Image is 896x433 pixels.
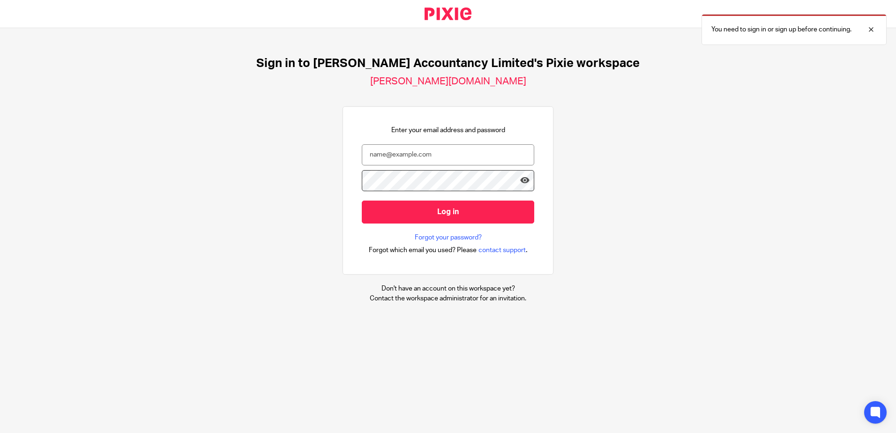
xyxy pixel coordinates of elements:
[362,144,534,165] input: name@example.com
[370,284,526,293] p: Don't have an account on this workspace yet?
[370,75,526,88] h2: [PERSON_NAME][DOMAIN_NAME]
[362,201,534,224] input: Log in
[256,56,640,71] h1: Sign in to [PERSON_NAME] Accountancy Limited's Pixie workspace
[369,246,477,255] span: Forgot which email you used? Please
[391,126,505,135] p: Enter your email address and password
[415,233,482,242] a: Forgot your password?
[478,246,526,255] span: contact support
[711,25,851,34] p: You need to sign in or sign up before continuing.
[370,294,526,303] p: Contact the workspace administrator for an invitation.
[369,245,528,255] div: .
